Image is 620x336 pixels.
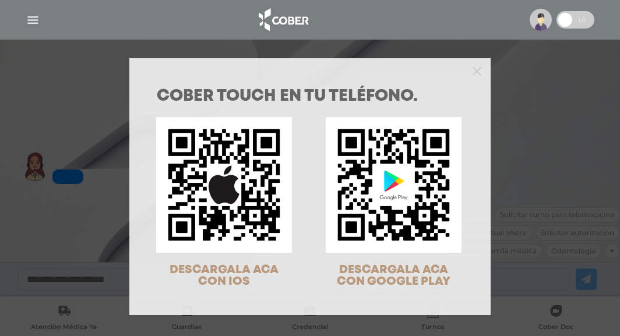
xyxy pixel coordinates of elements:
[156,117,292,253] img: qr-code
[326,117,462,253] img: qr-code
[170,264,279,287] span: DESCARGALA ACA CON IOS
[337,264,450,287] span: DESCARGALA ACA CON GOOGLE PLAY
[157,89,463,105] h1: COBER TOUCH en tu teléfono.
[473,65,481,76] button: Close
